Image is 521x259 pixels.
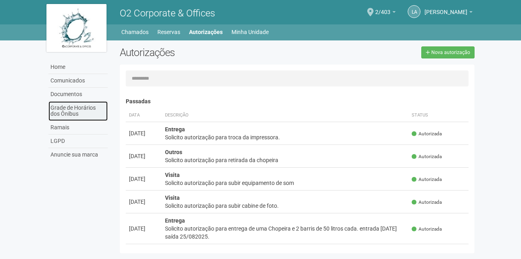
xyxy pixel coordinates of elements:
a: [PERSON_NAME] [424,10,473,16]
a: Documentos [48,88,108,101]
a: Comunicados [48,74,108,88]
a: Chamados [121,26,149,38]
div: Solicito autorização para subir cabine de foto. [165,202,406,210]
th: Descrição [162,109,409,122]
span: Nova autorização [431,50,470,55]
a: Minha Unidade [231,26,269,38]
a: LGPD [48,135,108,148]
h2: Autorizações [120,46,291,58]
span: Autorizada [412,199,442,206]
span: Autorizada [412,153,442,160]
th: Data [126,109,162,122]
div: Solicito autorização para retirada da chopeira [165,156,406,164]
a: Autorizações [189,26,223,38]
div: Solicito autorização para subir equipamento de som [165,179,406,187]
span: Luísa Antunes de Mesquita [424,1,467,15]
a: Ramais [48,121,108,135]
a: Grade de Horários dos Ônibus [48,101,108,121]
div: [DATE] [129,129,159,137]
div: [DATE] [129,175,159,183]
th: Status [408,109,469,122]
a: Anuncie sua marca [48,148,108,161]
h4: Passadas [126,98,469,104]
img: logo.jpg [46,4,107,52]
strong: Visita [165,195,180,201]
strong: Entrega [165,126,185,133]
a: Home [48,60,108,74]
span: Autorizada [412,226,442,233]
div: [DATE] [129,152,159,160]
span: Autorizada [412,131,442,137]
span: Autorizada [412,176,442,183]
strong: Entrega [165,217,185,224]
a: Nova autorização [421,46,475,58]
strong: Outros [165,149,182,155]
strong: Visita [165,172,180,178]
span: 2/403 [375,1,390,15]
a: LA [408,5,420,18]
a: 2/403 [375,10,396,16]
div: Solicito autorização para entrega de uma Chopeira e 2 barris de 50 litros cada. entrada [DATE] sa... [165,225,406,241]
div: [DATE] [129,225,159,233]
span: O2 Corporate & Offices [120,8,215,19]
div: Solicito autorização para troca da impressora. [165,133,406,141]
a: Reservas [157,26,180,38]
div: [DATE] [129,198,159,206]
